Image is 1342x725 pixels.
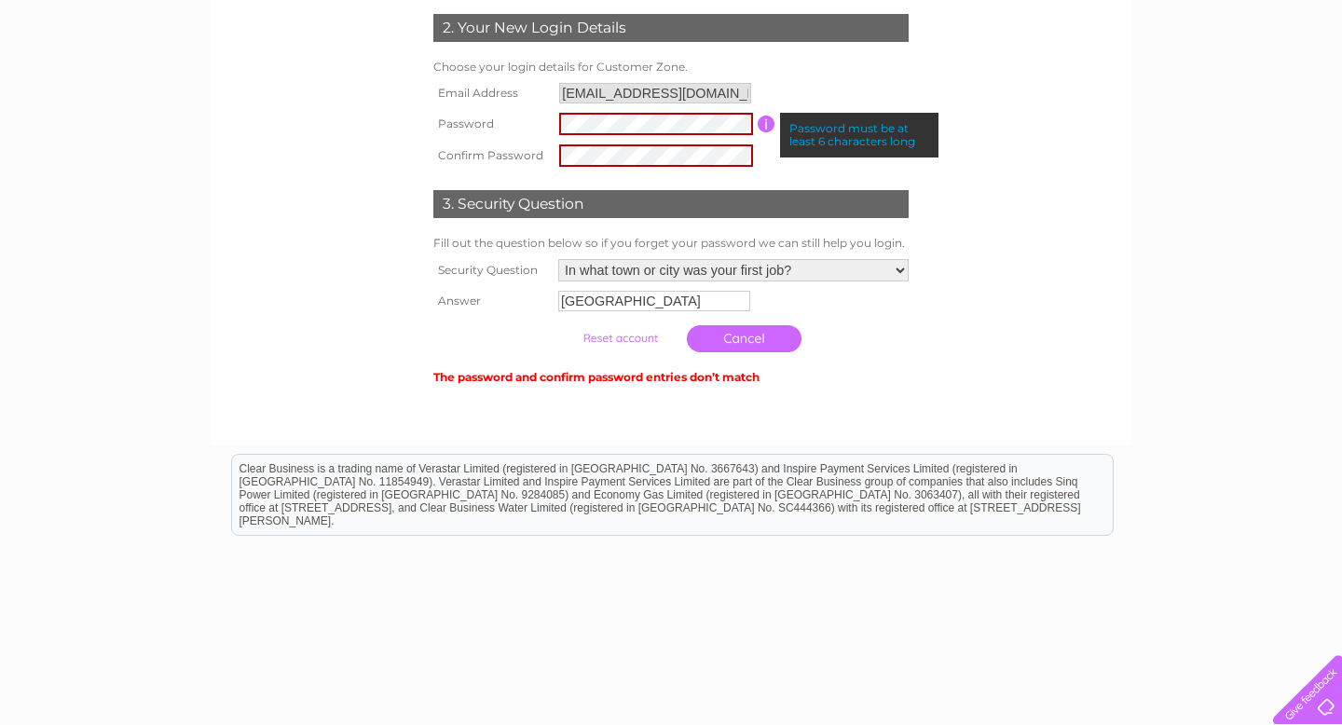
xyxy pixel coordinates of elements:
[47,48,142,105] img: logo.png
[1180,79,1236,93] a: Telecoms
[1128,79,1169,93] a: Energy
[1081,79,1116,93] a: Water
[433,14,909,42] div: 2. Your New Login Details
[429,232,913,254] td: Fill out the question below so if you forget your password we can still help you login.
[687,325,801,352] a: Cancel
[433,190,909,218] div: 3. Security Question
[429,286,554,316] th: Answer
[429,254,554,286] th: Security Question
[429,108,555,140] th: Password
[1247,79,1274,93] a: Blog
[1285,79,1331,93] a: Contact
[429,140,555,171] th: Confirm Password
[429,56,913,78] td: Choose your login details for Customer Zone.
[758,116,775,132] input: Information
[991,9,1119,33] a: 0333 014 3131
[429,78,555,108] th: Email Address
[780,113,938,157] div: Password must be at least 6 characters long
[232,10,1113,90] div: Clear Business is a trading name of Verastar Limited (registered in [GEOGRAPHIC_DATA] No. 3667643...
[563,325,678,351] input: Submit
[429,362,913,389] td: The password and confirm password entries don’t match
